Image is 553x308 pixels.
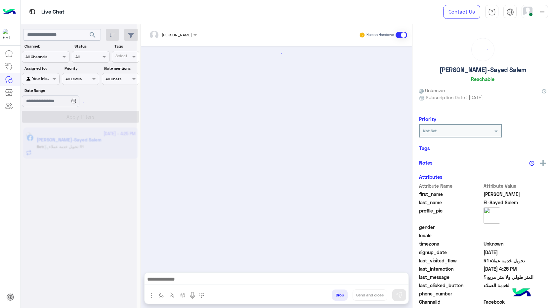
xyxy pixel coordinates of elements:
div: Select [114,53,127,60]
button: select flow [156,289,167,300]
a: Contact Us [443,5,480,19]
img: hulul-logo.png [510,282,533,305]
small: Human Handover [366,32,394,38]
img: select flow [158,292,164,298]
span: المتر طولي ولا متر مربع ؟ [484,274,547,281]
img: send message [396,292,403,298]
span: first_name [419,191,482,198]
span: تحويل خدمة عملاء R1 [484,257,547,264]
img: Trigger scenario [169,292,175,298]
span: Attribute Value [484,182,547,189]
span: phone_number [419,290,482,297]
button: Drop [332,289,348,301]
p: Live Chat [41,8,64,17]
button: create order [178,289,189,300]
div: loading... [73,96,84,108]
span: null [484,224,547,231]
button: Send and close [353,289,387,301]
span: last_clicked_button [419,282,482,289]
div: loading... [145,48,408,59]
span: signup_date [419,249,482,256]
img: add [540,160,546,166]
span: 2025-10-05T13:25:00.167Z [484,265,547,272]
a: tab [485,5,498,19]
span: null [484,232,547,239]
span: last_name [419,199,482,206]
span: last_interaction [419,265,482,272]
span: Unknown [484,240,547,247]
button: Trigger scenario [167,289,178,300]
img: Logo [3,5,16,19]
img: notes [529,161,534,166]
div: loading... [473,40,492,59]
span: 2025-10-03T13:37:28.219Z [484,249,547,256]
img: make a call [199,293,204,298]
h6: Attributes [419,174,443,180]
span: Unknown [419,87,445,94]
span: gender [419,224,482,231]
h5: [PERSON_NAME]-Sayed Salem [440,66,526,74]
span: 0 [484,298,547,305]
img: userImage [523,7,532,16]
img: 322208621163248 [3,29,15,41]
span: Subscription Date : [DATE] [426,94,483,101]
span: Ahmed [484,191,547,198]
span: [PERSON_NAME] [162,32,192,37]
h6: Priority [419,116,436,122]
span: ChannelId [419,298,482,305]
span: لخدمة العملاء [484,282,547,289]
span: last_message [419,274,482,281]
img: tab [506,8,514,16]
span: locale [419,232,482,239]
span: El-Sayed Salem [484,199,547,206]
img: send voice note [189,291,196,299]
span: timezone [419,240,482,247]
img: tab [488,8,496,16]
span: Attribute Name [419,182,482,189]
img: send attachment [148,291,155,299]
img: picture [484,207,500,224]
span: null [484,290,547,297]
span: profile_pic [419,207,482,222]
span: last_visited_flow [419,257,482,264]
img: profile [538,8,546,16]
h6: Notes [419,160,433,166]
h6: Reachable [471,76,494,82]
h6: Tags [419,145,546,151]
img: tab [28,8,36,16]
img: create order [180,292,186,298]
